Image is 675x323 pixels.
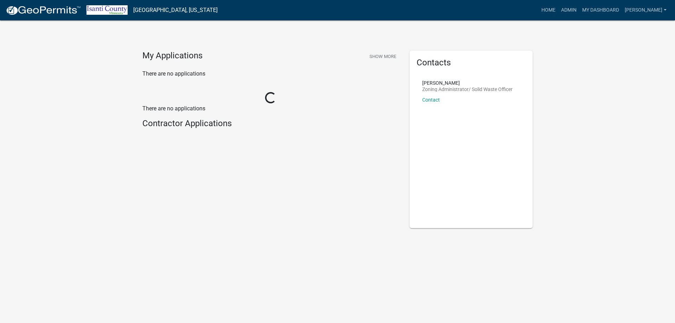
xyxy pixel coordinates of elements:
[142,51,202,61] h4: My Applications
[422,87,513,92] p: Zoning Administrator/ Solid Waste Officer
[133,4,218,16] a: [GEOGRAPHIC_DATA], [US_STATE]
[422,80,513,85] p: [PERSON_NAME]
[142,118,399,131] wm-workflow-list-section: Contractor Applications
[558,4,579,17] a: Admin
[142,70,399,78] p: There are no applications
[142,118,399,129] h4: Contractor Applications
[417,58,526,68] h5: Contacts
[86,5,128,15] img: Isanti County, Minnesota
[422,97,440,103] a: Contact
[539,4,558,17] a: Home
[367,51,399,62] button: Show More
[622,4,669,17] a: [PERSON_NAME]
[142,104,399,113] p: There are no applications
[579,4,622,17] a: My Dashboard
